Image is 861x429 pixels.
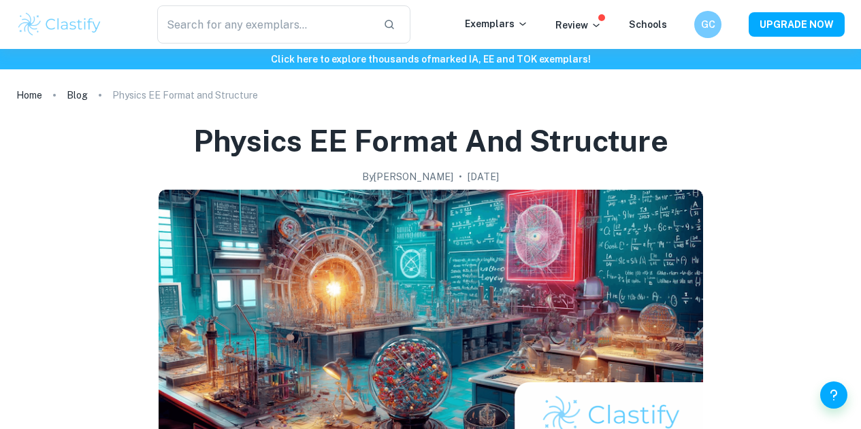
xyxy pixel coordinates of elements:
p: Physics EE Format and Structure [112,88,258,103]
button: UPGRADE NOW [749,12,845,37]
h6: GC [700,17,716,32]
h6: Click here to explore thousands of marked IA, EE and TOK exemplars ! [3,52,858,67]
button: Help and Feedback [820,381,847,409]
input: Search for any exemplars... [157,5,372,44]
button: GC [694,11,721,38]
p: Review [555,18,602,33]
img: Clastify logo [16,11,103,38]
h1: Physics EE Format and Structure [193,121,668,161]
h2: By [PERSON_NAME] [362,169,453,184]
p: Exemplars [465,16,528,31]
a: Home [16,86,42,105]
a: Schools [629,19,667,30]
a: Blog [67,86,88,105]
p: • [459,169,462,184]
h2: [DATE] [468,169,499,184]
